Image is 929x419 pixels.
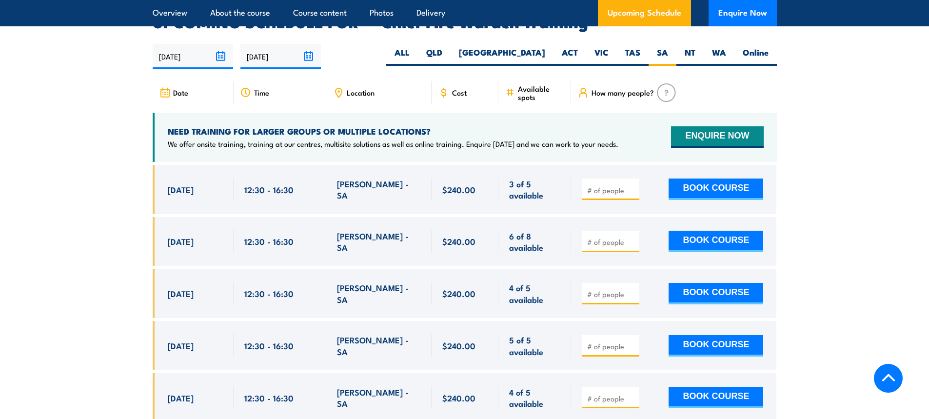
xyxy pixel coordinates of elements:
span: [DATE] [168,340,194,351]
span: [DATE] [168,236,194,247]
label: NT [676,47,704,66]
span: $240.00 [442,184,475,195]
label: Online [734,47,777,66]
h4: NEED TRAINING FOR LARGER GROUPS OR MULTIPLE LOCATIONS? [168,126,618,137]
span: 12:30 - 16:30 [244,236,294,247]
span: [DATE] [168,392,194,403]
span: $240.00 [442,340,475,351]
label: ACT [553,47,586,66]
p: We offer onsite training, training at our centres, multisite solutions as well as online training... [168,139,618,149]
span: How many people? [592,88,654,97]
button: BOOK COURSE [669,283,763,304]
label: SA [649,47,676,66]
span: [DATE] [168,288,194,299]
span: [PERSON_NAME] - SA [337,282,421,305]
span: [DATE] [168,184,194,195]
input: To date [240,44,321,69]
span: 12:30 - 16:30 [244,288,294,299]
span: 6 of 8 available [509,230,560,253]
span: Time [254,88,269,97]
span: $240.00 [442,236,475,247]
span: 12:30 - 16:30 [244,340,294,351]
span: 12:30 - 16:30 [244,392,294,403]
span: [PERSON_NAME] - SA [337,334,421,357]
span: Date [173,88,188,97]
span: 4 of 5 available [509,386,560,409]
button: BOOK COURSE [669,179,763,200]
input: # of people [587,341,636,351]
input: # of people [587,394,636,403]
label: [GEOGRAPHIC_DATA] [451,47,553,66]
span: 5 of 5 available [509,334,560,357]
span: Location [347,88,375,97]
span: [PERSON_NAME] - SA [337,230,421,253]
input: # of people [587,237,636,247]
input: From date [153,44,233,69]
label: ALL [386,47,418,66]
span: [PERSON_NAME] - SA [337,178,421,201]
button: ENQUIRE NOW [671,126,763,148]
button: BOOK COURSE [669,231,763,252]
label: VIC [586,47,617,66]
span: $240.00 [442,288,475,299]
button: BOOK COURSE [669,335,763,357]
span: 4 of 5 available [509,282,560,305]
span: Cost [452,88,467,97]
span: 12:30 - 16:30 [244,184,294,195]
input: # of people [587,289,636,299]
input: # of people [587,185,636,195]
h2: UPCOMING SCHEDULE FOR - "Chief Fire Warden Training" [153,15,777,28]
label: QLD [418,47,451,66]
span: 3 of 5 available [509,178,560,201]
span: $240.00 [442,392,475,403]
label: TAS [617,47,649,66]
span: Available spots [518,84,564,101]
button: BOOK COURSE [669,387,763,408]
label: WA [704,47,734,66]
span: [PERSON_NAME] - SA [337,386,421,409]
